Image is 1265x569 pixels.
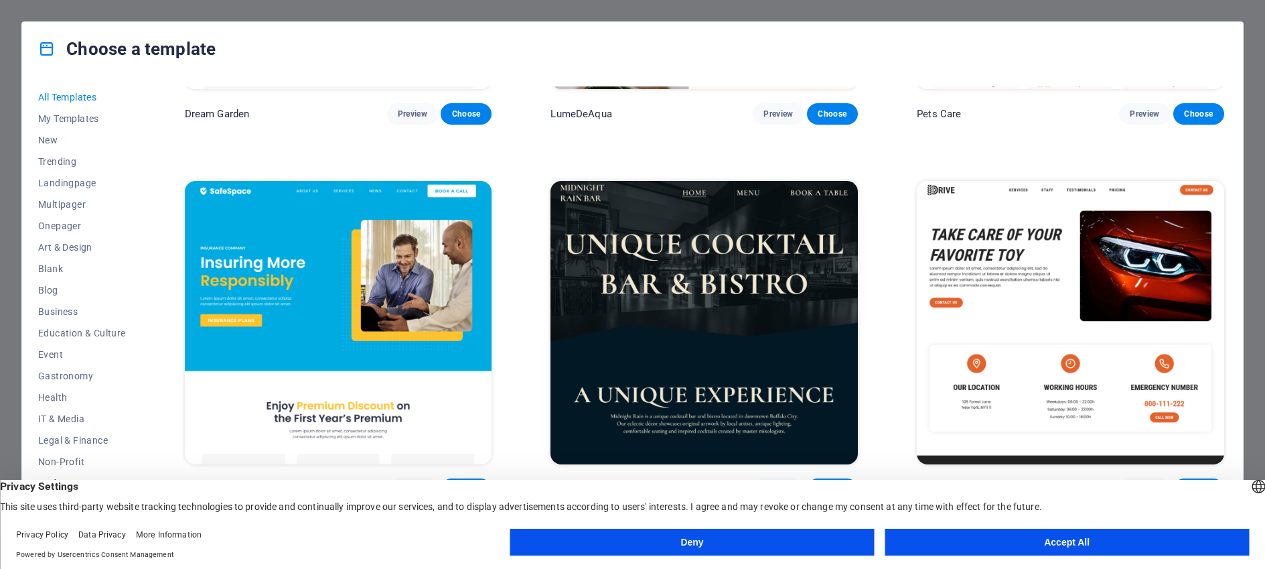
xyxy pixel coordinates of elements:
[38,258,126,279] button: Blank
[38,322,126,344] button: Education & Culture
[38,478,126,489] span: Performance
[550,107,611,121] p: LumeDeAqua
[38,215,126,237] button: Onepager
[38,242,126,253] span: Art & Design
[38,220,126,231] span: Onepager
[1119,103,1170,125] button: Preview
[38,451,126,472] button: Non-Profit
[807,479,858,500] button: Choose
[185,107,250,121] p: Dream Garden
[818,109,847,119] span: Choose
[387,479,438,500] button: Preview
[38,430,126,451] button: Legal & Finance
[38,172,126,194] button: Landingpage
[38,285,126,296] span: Blog
[38,92,126,103] span: All Templates
[38,178,126,188] span: Landingpage
[38,199,126,210] span: Multipager
[387,103,438,125] button: Preview
[917,181,1224,464] img: Drive
[763,109,793,119] span: Preview
[38,194,126,215] button: Multipager
[38,108,126,129] button: My Templates
[38,237,126,258] button: Art & Design
[38,344,126,365] button: Event
[451,109,481,119] span: Choose
[1184,109,1213,119] span: Choose
[38,151,126,172] button: Trending
[1173,479,1224,500] button: Choose
[38,306,126,317] span: Business
[38,371,126,381] span: Gastronomy
[753,479,804,500] button: Preview
[441,103,492,125] button: Choose
[38,435,126,446] span: Legal & Finance
[38,263,126,274] span: Blank
[38,279,126,301] button: Blog
[38,301,126,322] button: Business
[441,479,492,500] button: Choose
[38,129,126,151] button: New
[38,472,126,494] button: Performance
[38,414,126,424] span: IT & Media
[807,103,858,125] button: Choose
[185,181,492,464] img: SafeSpace
[38,392,126,403] span: Health
[38,408,126,430] button: IT & Media
[38,349,126,360] span: Event
[38,38,216,60] h4: Choose a template
[38,135,126,145] span: New
[398,109,427,119] span: Preview
[38,113,126,124] span: My Templates
[550,181,858,464] img: Midnight Rain Bar
[38,456,126,467] span: Non-Profit
[38,156,126,167] span: Trending
[1173,103,1224,125] button: Choose
[38,365,126,387] button: Gastronomy
[38,86,126,108] button: All Templates
[1130,109,1159,119] span: Preview
[753,103,804,125] button: Preview
[38,387,126,408] button: Health
[38,328,126,338] span: Education & Culture
[917,107,961,121] p: Pets Care
[1119,479,1170,500] button: Preview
